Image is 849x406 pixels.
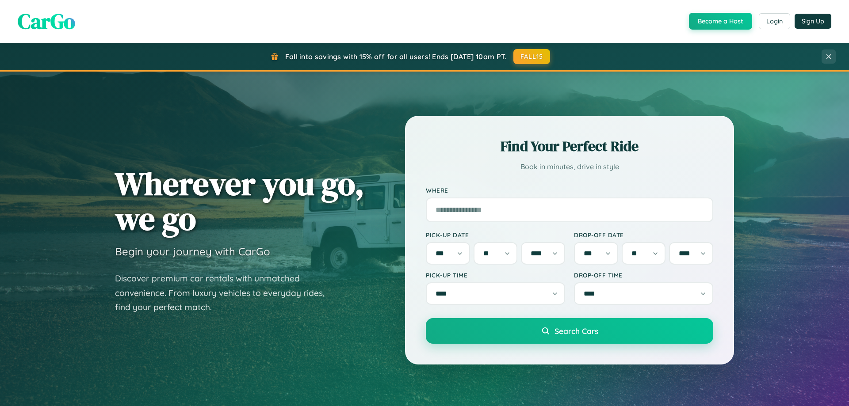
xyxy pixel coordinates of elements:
h1: Wherever you go, we go [115,166,364,236]
span: Search Cars [555,326,598,336]
label: Drop-off Date [574,231,713,239]
label: Pick-up Time [426,271,565,279]
label: Where [426,186,713,194]
h2: Find Your Perfect Ride [426,137,713,156]
button: Login [759,13,790,29]
button: Become a Host [689,13,752,30]
button: Sign Up [795,14,831,29]
label: Drop-off Time [574,271,713,279]
span: Fall into savings with 15% off for all users! Ends [DATE] 10am PT. [285,52,507,61]
span: CarGo [18,7,75,36]
button: Search Cars [426,318,713,344]
p: Discover premium car rentals with unmatched convenience. From luxury vehicles to everyday rides, ... [115,271,336,315]
label: Pick-up Date [426,231,565,239]
p: Book in minutes, drive in style [426,160,713,173]
h3: Begin your journey with CarGo [115,245,270,258]
button: FALL15 [513,49,551,64]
